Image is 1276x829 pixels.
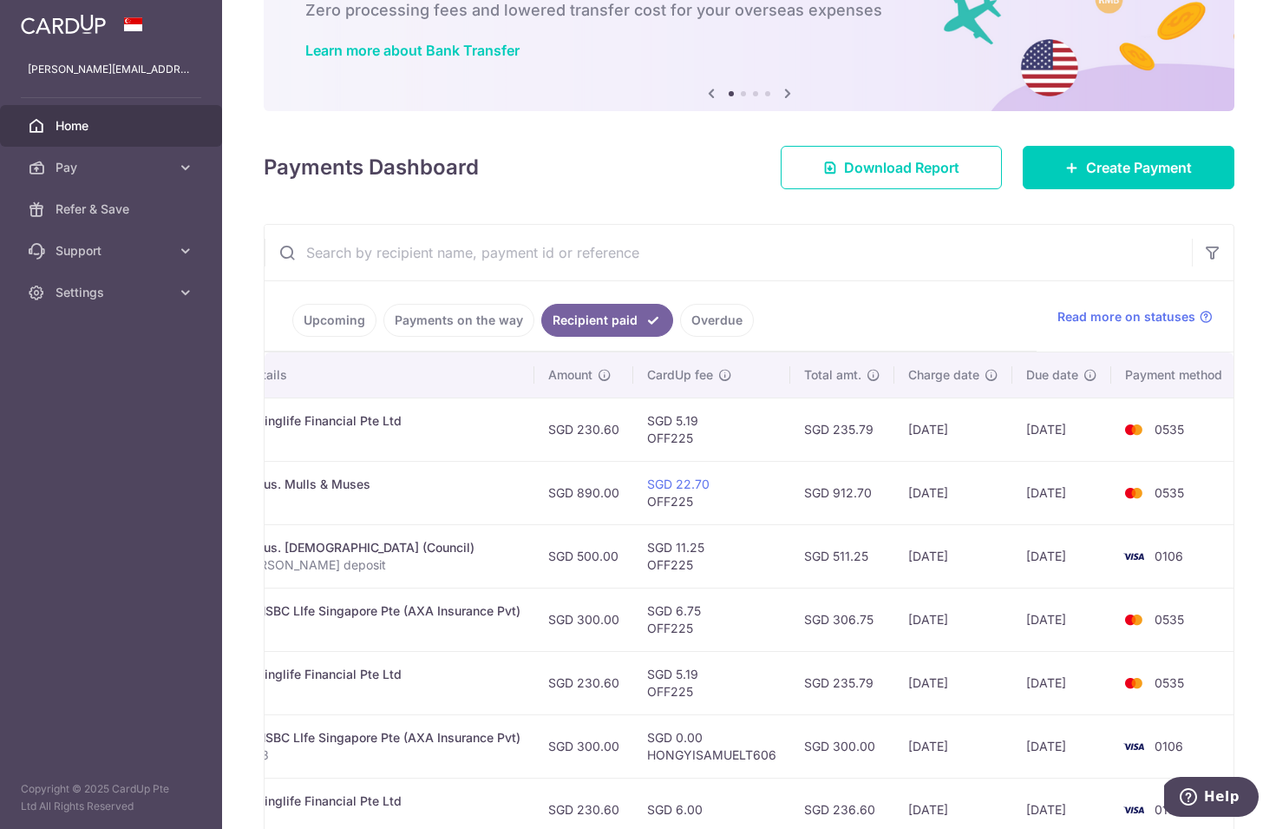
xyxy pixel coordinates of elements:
a: Learn more about Bank Transfer [305,42,520,59]
img: CardUp [21,14,106,35]
input: Search by recipient name, payment id or reference [265,225,1192,280]
td: [DATE] [1012,651,1111,714]
td: SGD 912.70 [790,461,894,524]
span: Create Payment [1086,157,1192,178]
td: SGD 511.25 [790,524,894,588]
span: Support [56,242,170,260]
p: 06757079 [193,430,520,447]
p: 1012313413 [193,620,520,637]
td: [DATE] [894,651,1012,714]
a: Payments on the way [383,304,534,337]
div: Insurance. HSBC LIfe Singapore Pte (AXA Insurance Pvt) [193,602,520,620]
span: Settings [56,284,170,301]
td: SGD 890.00 [534,461,633,524]
td: SGD 235.79 [790,398,894,461]
td: SGD 5.19 OFF225 [633,398,790,461]
span: 0106 [1155,802,1183,817]
p: [PERSON_NAME][EMAIL_ADDRESS][DOMAIN_NAME] [28,61,194,78]
td: SGD 0.00 HONGYISAMUELT606 [633,714,790,778]
img: Bank Card [1116,419,1151,440]
div: Insurance. Singlife Financial Pte Ltd [193,412,520,430]
td: SGD 300.00 [534,714,633,778]
h4: Payments Dashboard [264,152,479,183]
a: SGD 22.70 [647,477,710,491]
td: SGD 5.19 OFF225 [633,651,790,714]
span: Download Report [844,157,959,178]
td: [DATE] [1012,714,1111,778]
span: Home [56,117,170,135]
p: Preston [PERSON_NAME] deposit [193,556,520,574]
a: Recipient paid [541,304,673,337]
span: 0106 [1155,739,1183,753]
span: 0535 [1155,612,1184,627]
td: [DATE] [894,524,1012,588]
iframe: Opens a widget where you can find more information [1164,777,1259,820]
span: 0535 [1155,675,1184,690]
td: SGD 230.60 [534,651,633,714]
td: SGD 300.00 [534,588,633,651]
td: SGD 300.00 [790,714,894,778]
p: 06757079 [193,683,520,701]
span: Due date [1026,366,1078,384]
td: [DATE] [1012,588,1111,651]
td: SGD 6.75 OFF225 [633,588,790,651]
img: Bank Card [1116,483,1151,503]
p: M5346177 [193,493,520,510]
td: [DATE] [894,714,1012,778]
td: [DATE] [894,588,1012,651]
th: Payment details [180,352,534,398]
img: Bank Card [1116,609,1151,630]
img: Bank Card [1116,736,1151,757]
a: Overdue [680,304,754,337]
td: OFF225 [633,461,790,524]
a: Download Report [781,146,1002,189]
a: Read more on statuses [1057,308,1213,326]
div: Miscellaneous. Mulls & Muses [193,476,520,493]
td: SGD 500.00 [534,524,633,588]
span: CardUp fee [647,366,713,384]
span: Read more on statuses [1057,308,1195,326]
td: [DATE] [894,398,1012,461]
span: Charge date [908,366,979,384]
span: Refer & Save [56,201,170,218]
div: Insurance. Singlife Financial Pte Ltd [193,793,520,810]
td: SGD 230.60 [534,398,633,461]
div: Miscellaneous. [DEMOGRAPHIC_DATA] (Council) [193,539,520,556]
img: Bank Card [1116,673,1151,694]
td: [DATE] [1012,461,1111,524]
td: [DATE] [1012,524,1111,588]
img: Bank Card [1116,546,1151,567]
a: Create Payment [1023,146,1234,189]
img: Bank Card [1116,799,1151,820]
td: [DATE] [1012,398,1111,461]
td: SGD 235.79 [790,651,894,714]
a: Upcoming [292,304,376,337]
div: Insurance. Singlife Financial Pte Ltd [193,666,520,683]
span: 0106 [1155,549,1183,563]
div: Insurance. HSBC LIfe Singapore Pte (AXA Insurance Pvt) [193,729,520,747]
p: 06757079 [193,810,520,827]
span: Pay [56,159,170,176]
span: Amount [548,366,592,384]
td: SGD 306.75 [790,588,894,651]
p: 102-2313413 [193,747,520,764]
td: SGD 11.25 OFF225 [633,524,790,588]
span: 0535 [1155,422,1184,437]
span: Total amt. [804,366,861,384]
th: Payment method [1111,352,1243,398]
span: 0535 [1155,485,1184,500]
td: [DATE] [894,461,1012,524]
